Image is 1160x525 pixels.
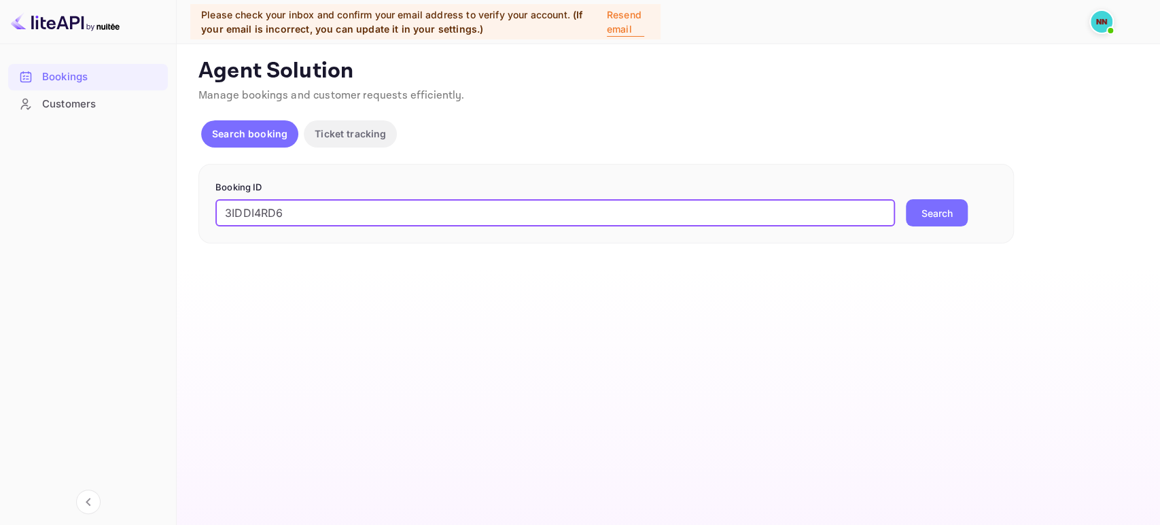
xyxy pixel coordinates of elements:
[315,126,386,141] p: Ticket tracking
[76,490,101,514] button: Collapse navigation
[8,91,168,116] a: Customers
[607,7,644,37] p: Resend email
[8,64,168,90] div: Bookings
[42,97,161,112] div: Customers
[215,181,997,194] p: Booking ID
[906,199,968,226] button: Search
[215,199,895,226] input: Enter Booking ID (e.g., 63782194)
[198,88,465,103] span: Manage bookings and customer requests efficiently.
[212,126,287,141] p: Search booking
[198,58,1136,85] p: Agent Solution
[1091,11,1112,33] img: N/A N/A
[8,64,168,89] a: Bookings
[201,9,570,20] span: Please check your inbox and confirm your email address to verify your account.
[8,91,168,118] div: Customers
[42,69,161,85] div: Bookings
[11,11,120,33] img: LiteAPI logo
